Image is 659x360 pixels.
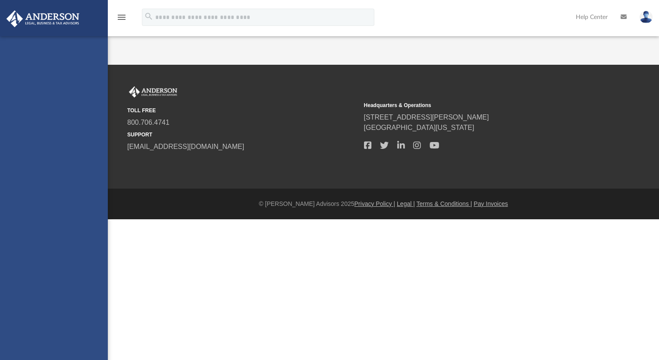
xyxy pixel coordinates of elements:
a: Privacy Policy | [355,200,395,207]
img: User Pic [640,11,653,23]
a: [GEOGRAPHIC_DATA][US_STATE] [364,124,474,131]
a: Pay Invoices [474,200,508,207]
a: [STREET_ADDRESS][PERSON_NAME] [364,114,489,121]
a: Legal | [397,200,415,207]
a: 800.706.4741 [127,119,169,126]
i: menu [116,12,127,22]
div: © [PERSON_NAME] Advisors 2025 [108,199,659,208]
img: Anderson Advisors Platinum Portal [127,86,179,98]
small: SUPPORT [127,131,358,139]
a: [EMAIL_ADDRESS][DOMAIN_NAME] [127,143,244,150]
i: search [144,12,154,21]
img: Anderson Advisors Platinum Portal [4,10,82,27]
a: menu [116,16,127,22]
small: TOLL FREE [127,107,358,114]
a: Terms & Conditions | [417,200,472,207]
small: Headquarters & Operations [364,101,595,109]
